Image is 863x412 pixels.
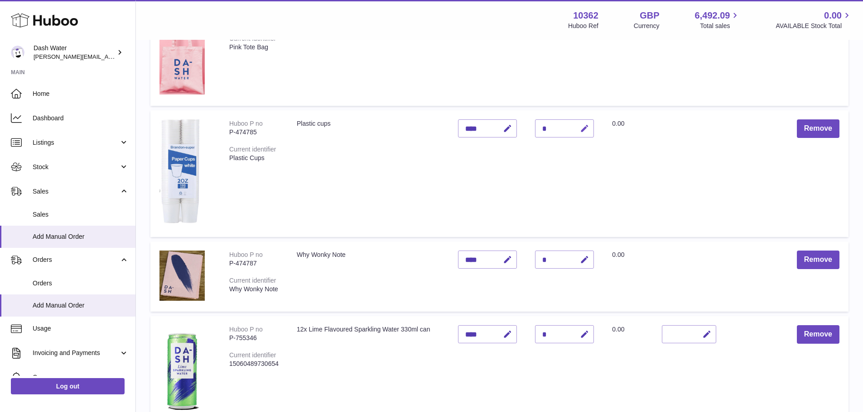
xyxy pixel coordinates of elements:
span: Stock [33,163,119,171]
div: Plastic Cups [229,154,279,162]
span: AVAILABLE Stock Total [776,22,852,30]
div: P-755346 [229,334,279,342]
a: 6,492.09 Total sales [695,9,741,30]
div: P-474785 [229,128,279,137]
a: 0.00 AVAILABLE Stock Total [776,9,852,30]
span: Total sales [700,22,740,30]
span: Listings [33,138,119,147]
div: Huboo Ref [568,22,598,30]
button: Remove [797,251,839,269]
span: Add Manual Order [33,301,129,310]
div: Current identifier [229,146,276,153]
div: Currency [634,22,660,30]
span: Invoicing and Payments [33,349,119,357]
span: Sales [33,210,129,219]
strong: 10362 [573,9,598,22]
div: 15060489730654 [229,360,279,368]
div: Huboo P no [229,326,263,333]
span: Cases [33,373,129,382]
span: Home [33,90,129,98]
span: Orders [33,279,129,288]
div: Why Wonky Note [229,285,279,294]
span: 0.00 [612,120,624,127]
div: Current identifier [229,351,276,359]
div: Current identifier [229,277,276,284]
span: Orders [33,256,119,264]
span: Usage [33,324,129,333]
span: Dashboard [33,114,129,123]
a: Log out [11,378,125,394]
div: Huboo P no [229,251,263,258]
span: Sales [33,187,119,196]
img: Why Wonky Note [159,251,205,300]
span: [PERSON_NAME][EMAIL_ADDRESS][DOMAIN_NAME] [34,53,182,60]
button: Remove [797,119,839,138]
div: Pink Tote Bag [229,43,279,52]
td: Why Wonky Note [288,242,449,312]
strong: GBP [640,9,659,22]
div: Huboo P no [229,120,263,127]
td: Plastic cups [288,110,449,237]
span: 0.00 [824,9,842,22]
div: Dash Water [34,44,115,61]
span: Add Manual Order [33,232,129,241]
span: 0.00 [612,326,624,333]
span: 6,492.09 [695,9,730,22]
img: Pink Dash canvas tote bag [159,9,205,95]
img: Plastic cups [159,119,205,226]
img: james@dash-water.com [11,46,24,59]
span: 0.00 [612,251,624,258]
div: P-474787 [229,259,279,268]
button: Remove [797,325,839,344]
